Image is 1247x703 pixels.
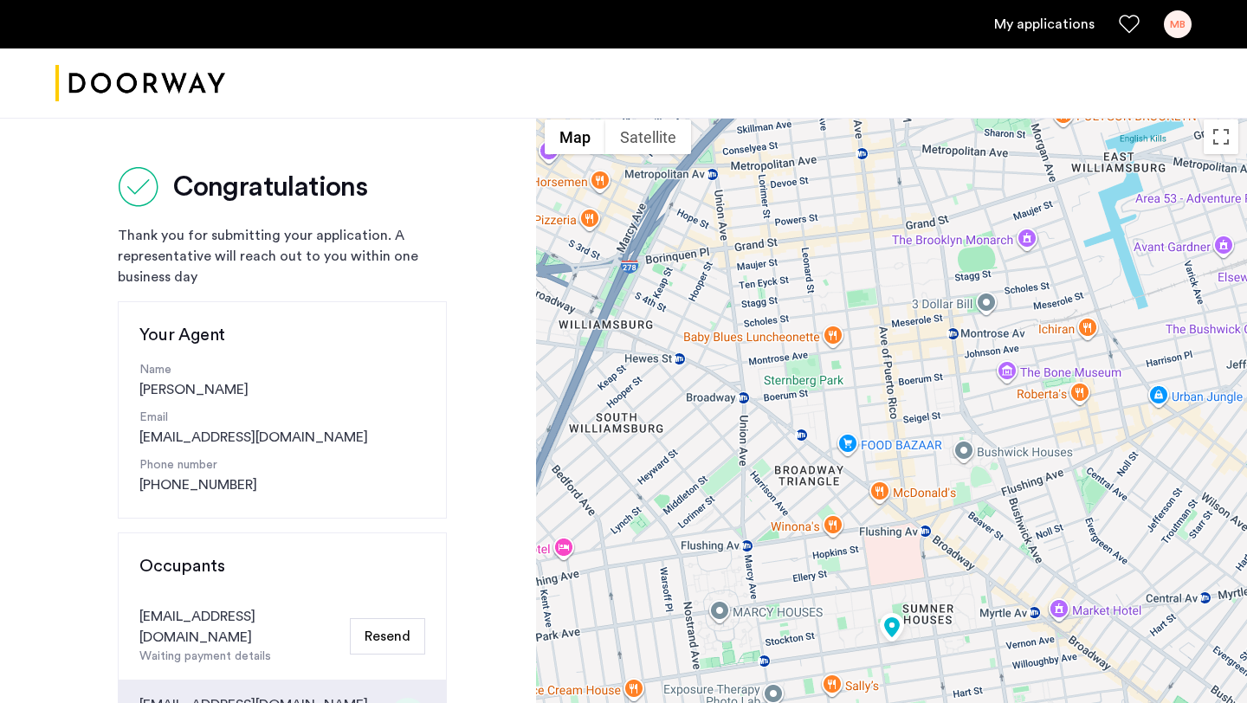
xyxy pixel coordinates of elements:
[55,51,225,116] img: logo
[173,170,367,204] h2: Congratulations
[139,427,368,448] a: [EMAIL_ADDRESS][DOMAIN_NAME]
[139,456,425,474] p: Phone number
[139,474,257,495] a: [PHONE_NUMBER]
[605,119,691,154] button: Show satellite imagery
[139,648,343,666] div: Waiting payment details
[1164,10,1192,38] div: MB
[994,14,1095,35] a: My application
[139,606,343,648] div: [EMAIL_ADDRESS][DOMAIN_NAME]
[350,618,425,655] button: Resend Email
[118,225,447,287] div: Thank you for submitting your application. A representative will reach out to you within one busi...
[1119,14,1140,35] a: Favorites
[1204,119,1238,154] button: Toggle fullscreen view
[139,361,425,400] div: [PERSON_NAME]
[139,554,425,578] h3: Occupants
[139,409,425,427] p: Email
[139,323,425,347] h3: Your Agent
[545,119,605,154] button: Show street map
[1174,634,1230,686] iframe: chat widget
[55,51,225,116] a: Cazamio logo
[139,361,425,379] p: Name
